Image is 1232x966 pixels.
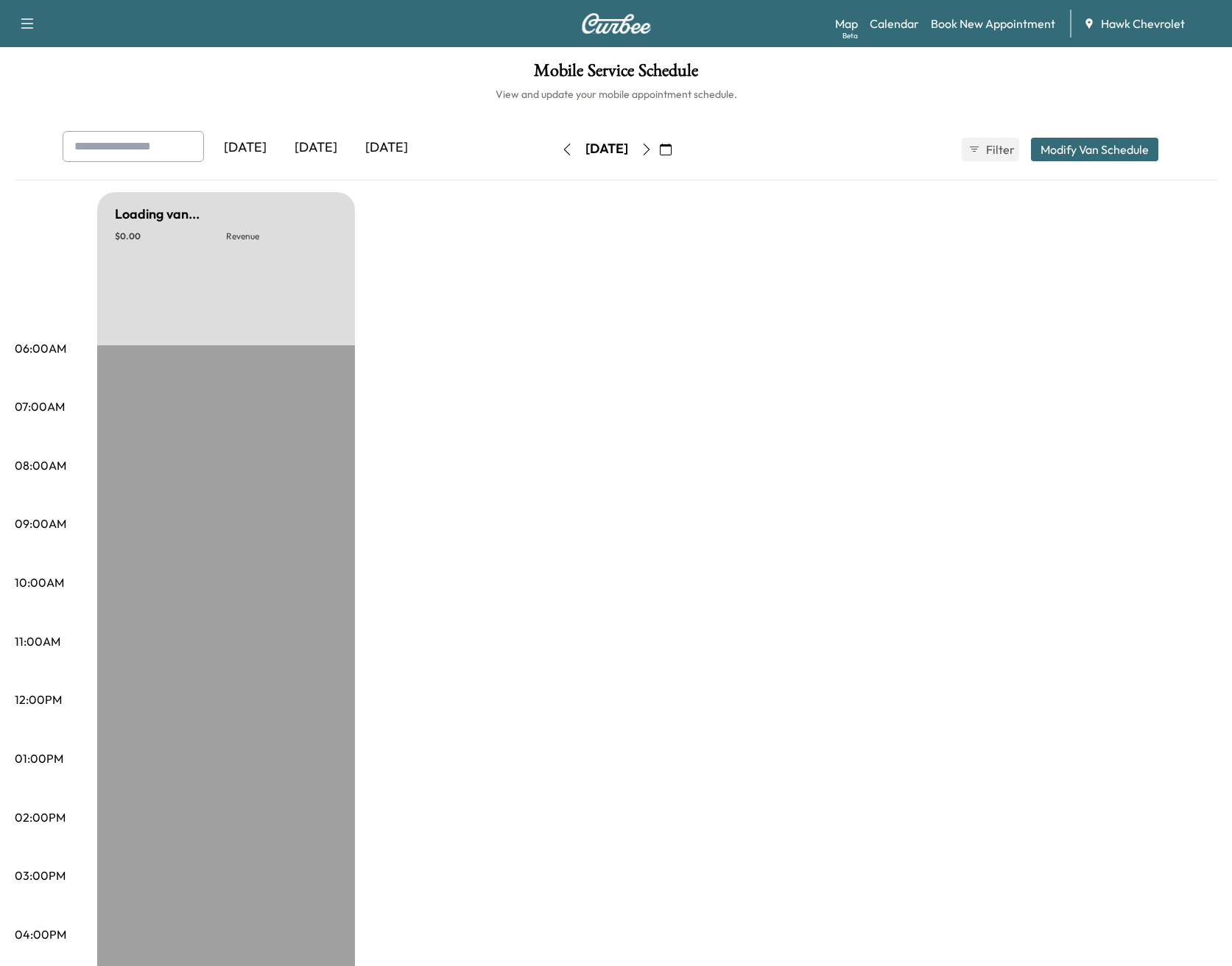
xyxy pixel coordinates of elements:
h6: View and update your mobile appointment schedule. [15,87,1217,102]
img: Curbee Logo [581,13,652,34]
p: 12:00PM [15,691,62,708]
p: 01:00PM [15,750,63,767]
p: 04:00PM [15,926,66,943]
button: Filter [962,138,1019,161]
p: Revenue [226,230,337,242]
p: 09:00AM [15,515,66,532]
p: 08:00AM [15,456,66,474]
p: 03:00PM [15,867,66,884]
a: Calendar [870,15,919,32]
p: 07:00AM [15,398,65,415]
div: [DATE] [585,140,628,158]
a: Book New Appointment [931,15,1055,32]
button: Modify Van Schedule [1031,138,1158,161]
h5: Loading van... [115,204,200,225]
div: [DATE] [281,131,351,165]
div: Beta [842,30,858,41]
span: Filter [986,141,1013,158]
div: [DATE] [351,131,422,165]
p: $ 0.00 [115,230,226,242]
p: 11:00AM [15,632,60,650]
p: 10:00AM [15,574,64,591]
p: 02:00PM [15,808,66,826]
div: [DATE] [210,131,281,165]
h1: Mobile Service Schedule [15,62,1217,87]
a: MapBeta [835,15,858,32]
p: 06:00AM [15,339,66,357]
span: Hawk Chevrolet [1101,15,1185,32]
